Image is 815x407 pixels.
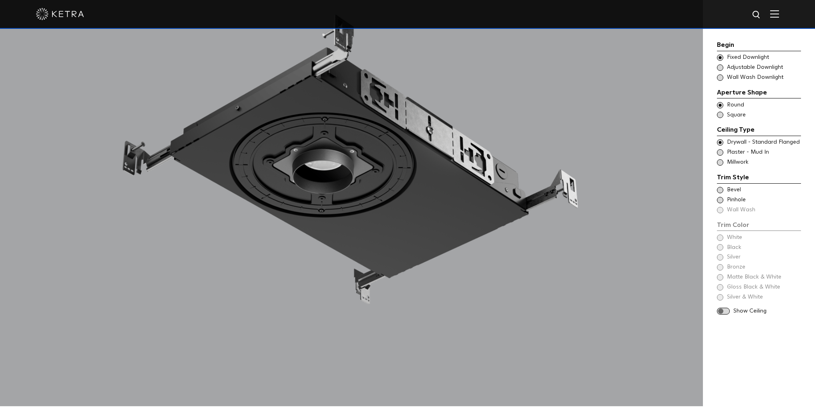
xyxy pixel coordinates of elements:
span: Plaster - Mud In [727,148,800,156]
div: Ceiling Type [717,125,801,136]
span: Pinhole [727,196,800,204]
span: Fixed Downlight [727,54,800,62]
div: Begin [717,40,801,51]
div: Trim Style [717,172,801,184]
img: Hamburger%20Nav.svg [770,10,779,18]
span: Bevel [727,186,800,194]
span: Show Ceiling [733,307,801,315]
img: ketra-logo-2019-white [36,8,84,20]
span: Wall Wash Downlight [727,74,800,82]
span: Square [727,111,800,119]
span: Round [727,101,800,109]
div: Aperture Shape [717,88,801,99]
span: Millwork [727,158,800,166]
img: search icon [752,10,762,20]
span: Adjustable Downlight [727,64,800,72]
span: Drywall - Standard Flanged [727,138,800,146]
